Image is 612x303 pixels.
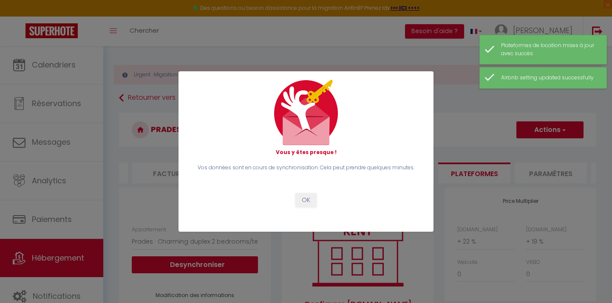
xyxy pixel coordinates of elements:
[501,42,598,58] div: Plateformes de location mises à jour avec succès
[501,74,598,82] div: Airbnb setting updated successfully
[274,80,338,145] img: mail
[276,149,337,156] strong: Vous y êtes presque !
[195,164,416,172] p: Vos données sont en cours de synchronisation. Cela peut prendre quelques minutes.
[295,193,317,208] button: OK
